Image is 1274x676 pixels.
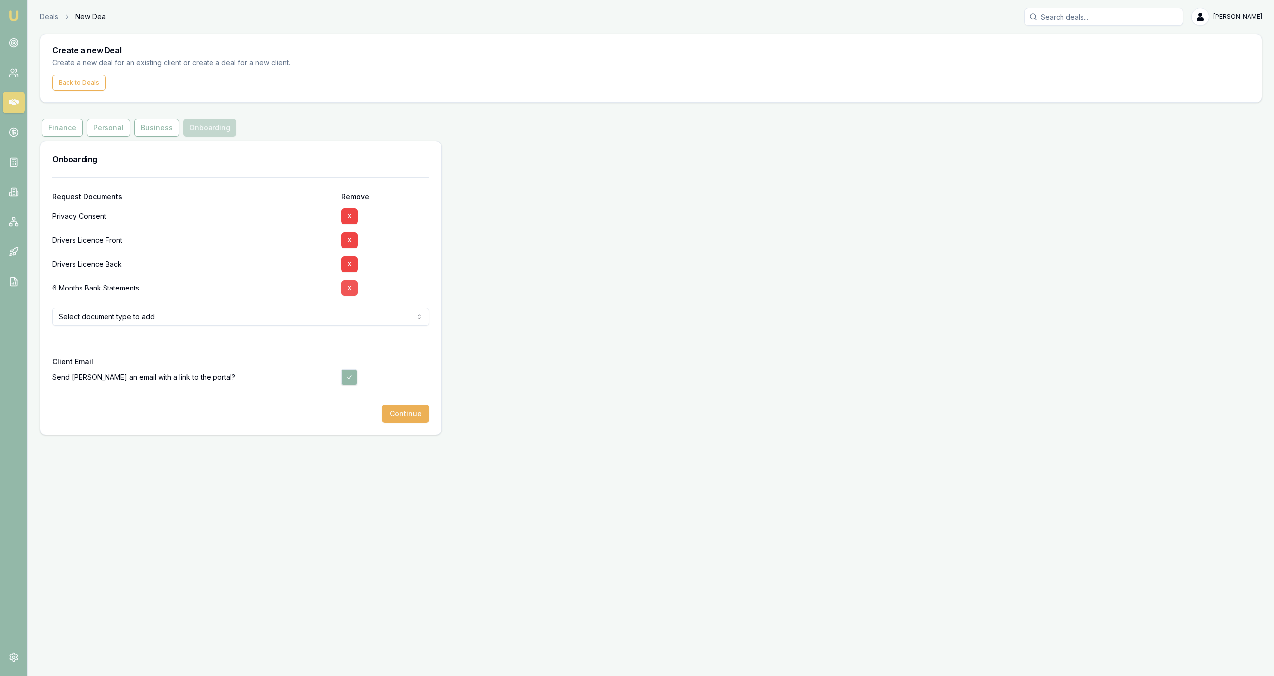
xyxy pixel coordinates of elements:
button: Finance [42,119,83,137]
a: Deals [40,12,58,22]
button: X [341,232,358,248]
img: emu-icon-u.png [8,10,20,22]
button: Back to Deals [52,75,106,91]
nav: breadcrumb [40,12,107,22]
label: Send [PERSON_NAME] an email with a link to the portal? [52,372,235,382]
span: New Deal [75,12,107,22]
div: Privacy Consent [52,204,333,228]
button: X [341,208,358,224]
input: Search deals [1024,8,1183,26]
h3: Onboarding [52,153,429,165]
span: [PERSON_NAME] [1213,13,1262,21]
div: Request Documents [52,193,333,200]
div: Drivers Licence Back [52,252,333,276]
div: Client Email [52,358,429,365]
div: Drivers Licence Front [52,228,333,252]
div: 6 Months Bank Statements [52,276,333,300]
p: Create a new deal for an existing client or create a deal for a new client. [52,57,307,69]
h3: Create a new Deal [52,46,1250,54]
button: Personal [87,119,130,137]
button: Continue [382,405,429,423]
div: Remove [341,193,430,200]
button: Business [134,119,179,137]
button: X [341,280,358,296]
button: X [341,256,358,272]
